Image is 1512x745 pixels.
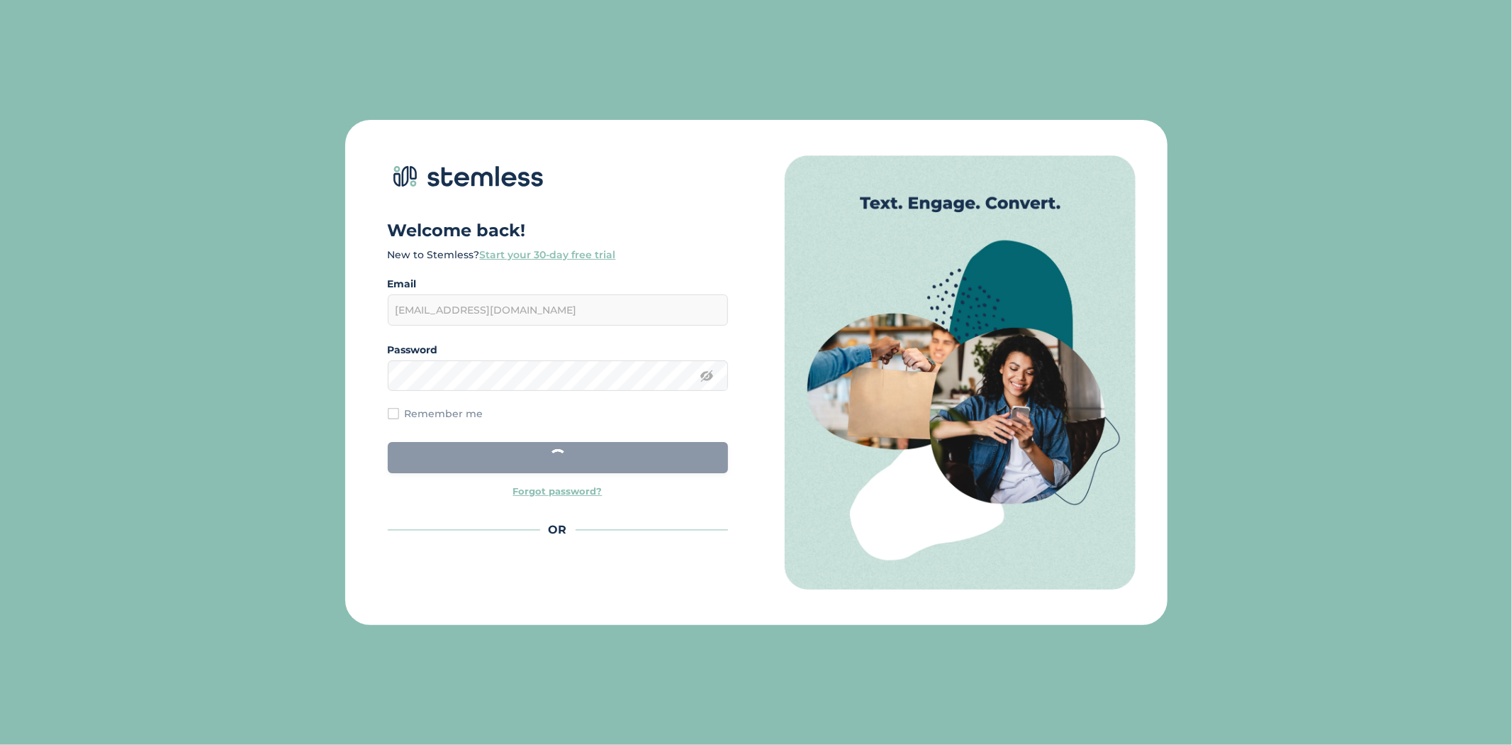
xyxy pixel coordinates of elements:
[388,521,728,539] div: OR
[388,277,728,292] label: Email
[415,560,712,591] iframe: Sign in with Google Button
[785,155,1136,590] img: Auth image
[388,155,544,198] img: logo-dark-0685b13c.svg
[513,485,603,499] a: Forgot password?
[388,219,728,242] h1: Welcome back!
[700,369,714,383] img: icon-eye-line-7bc03c5c.svg
[480,248,616,261] a: Start your 30-day free trial
[388,248,616,261] label: New to Stemless?
[388,343,728,358] label: Password
[1441,677,1512,745] iframe: Chat Widget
